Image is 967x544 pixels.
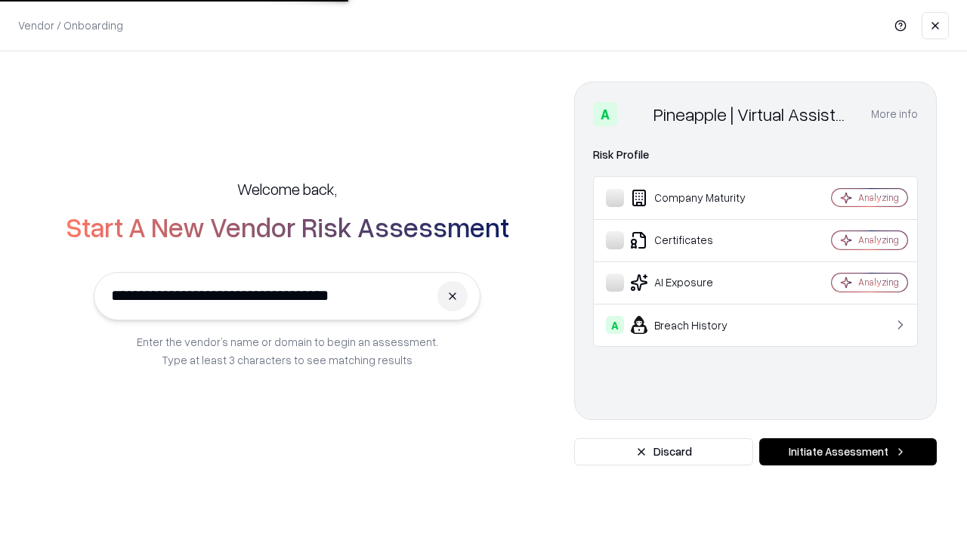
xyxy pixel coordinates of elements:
[18,17,123,33] p: Vendor / Onboarding
[593,102,617,126] div: A
[606,189,786,207] div: Company Maturity
[623,102,647,126] img: Pineapple | Virtual Assistant Agency
[606,316,624,334] div: A
[759,438,937,465] button: Initiate Assessment
[574,438,753,465] button: Discard
[653,102,853,126] div: Pineapple | Virtual Assistant Agency
[137,332,438,369] p: Enter the vendor’s name or domain to begin an assessment. Type at least 3 characters to see match...
[858,276,899,289] div: Analyzing
[606,274,786,292] div: AI Exposure
[858,233,899,246] div: Analyzing
[237,178,337,199] h5: Welcome back,
[606,316,786,334] div: Breach History
[858,191,899,204] div: Analyzing
[66,212,509,242] h2: Start A New Vendor Risk Assessment
[606,231,786,249] div: Certificates
[871,100,918,128] button: More info
[593,146,918,164] div: Risk Profile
